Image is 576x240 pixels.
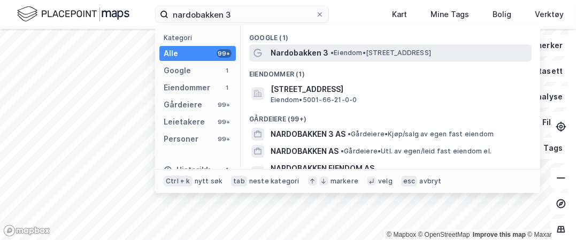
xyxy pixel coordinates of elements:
[271,96,357,104] span: Eiendom • 5001-66-21-0-0
[520,112,572,133] button: Filter
[341,147,491,156] span: Gårdeiere • Utl. av egen/leid fast eiendom el.
[523,189,576,240] div: Kontrollprogram for chat
[164,115,205,128] div: Leietakere
[271,162,527,175] span: NARDOBAKKEN EIENDOM AS
[231,176,247,187] div: tab
[378,177,393,185] div: velg
[217,49,232,58] div: 99+
[17,5,129,24] img: logo.f888ab2527a4732fd821a326f86c7f29.svg
[331,49,334,57] span: •
[241,106,540,126] div: Gårdeiere (99+)
[523,189,576,240] iframe: Chat Widget
[164,81,210,94] div: Eiendommer
[164,164,210,176] div: Historikk
[392,8,407,21] div: Kart
[535,8,564,21] div: Verktøy
[217,118,232,126] div: 99+
[271,83,527,96] span: [STREET_ADDRESS]
[473,231,526,238] a: Improve this map
[348,130,351,138] span: •
[217,135,232,143] div: 99+
[387,231,416,238] a: Mapbox
[164,64,191,77] div: Google
[241,61,540,81] div: Eiendommer (1)
[419,177,441,185] div: avbryt
[3,224,50,237] a: Mapbox homepage
[493,8,511,21] div: Bolig
[217,100,232,109] div: 99+
[164,47,178,60] div: Alle
[241,25,540,44] div: Google (1)
[418,231,470,238] a: OpenStreetMap
[168,6,316,22] input: Søk på adresse, matrikkel, gårdeiere, leietakere eller personer
[331,49,431,57] span: Eiendom • [STREET_ADDRESS]
[522,137,572,159] button: Tags
[164,34,236,42] div: Kategori
[195,177,223,185] div: nytt søk
[223,66,232,75] div: 1
[249,177,299,185] div: neste kategori
[164,98,202,111] div: Gårdeiere
[164,176,193,187] div: Ctrl + k
[341,147,344,155] span: •
[271,47,328,59] span: Nardobakken 3
[164,133,198,145] div: Personer
[271,128,345,141] span: NARDOBAKKEN 3 AS
[271,145,339,158] span: NARDOBAKKEN AS
[223,166,232,174] div: 1
[431,8,469,21] div: Mine Tags
[401,176,418,187] div: esc
[331,177,358,185] div: markere
[510,86,572,107] button: Analyse
[348,130,494,138] span: Gårdeiere • Kjøp/salg av egen fast eiendom
[223,83,232,92] div: 1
